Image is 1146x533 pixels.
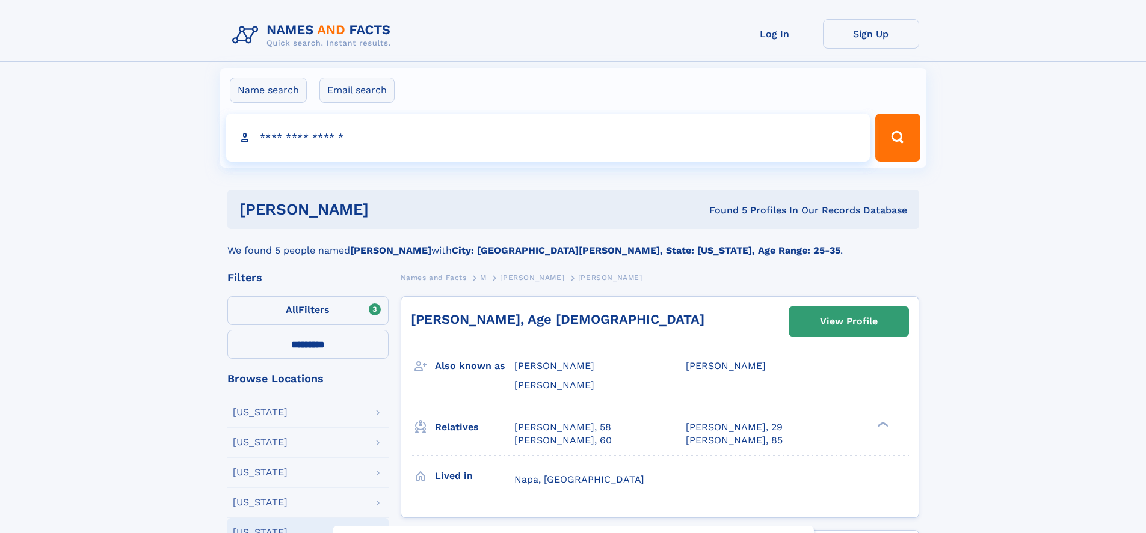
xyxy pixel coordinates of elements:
label: Email search [319,78,395,103]
a: [PERSON_NAME], 85 [686,434,783,447]
a: [PERSON_NAME], 58 [514,421,611,434]
label: Name search [230,78,307,103]
span: [PERSON_NAME] [686,360,766,371]
a: Log In [727,19,823,49]
h3: Relatives [435,417,514,437]
a: Names and Facts [401,270,467,285]
div: [US_STATE] [233,468,288,477]
span: [PERSON_NAME] [578,273,642,282]
div: We found 5 people named with . [227,229,919,258]
div: ❯ [875,420,889,428]
div: Browse Locations [227,373,389,384]
b: City: [GEOGRAPHIC_DATA][PERSON_NAME], State: [US_STATE], Age Range: 25-35 [452,245,840,256]
h3: Lived in [435,466,514,486]
input: search input [226,114,870,162]
a: [PERSON_NAME], 29 [686,421,783,434]
img: Logo Names and Facts [227,19,401,52]
a: Sign Up [823,19,919,49]
div: [US_STATE] [233,498,288,507]
a: M [480,270,487,285]
div: View Profile [820,308,878,335]
a: View Profile [789,307,908,336]
span: Napa, [GEOGRAPHIC_DATA] [514,474,644,485]
div: [US_STATE] [233,407,288,417]
a: [PERSON_NAME], 60 [514,434,612,447]
span: All [286,304,298,315]
div: Filters [227,272,389,283]
span: [PERSON_NAME] [514,379,594,391]
div: [US_STATE] [233,437,288,447]
button: Search Button [875,114,920,162]
span: M [480,273,487,282]
span: [PERSON_NAME] [514,360,594,371]
h3: Also known as [435,356,514,376]
div: Found 5 Profiles In Our Records Database [539,204,907,217]
label: Filters [227,296,389,325]
a: [PERSON_NAME], Age [DEMOGRAPHIC_DATA] [411,312,704,327]
h1: [PERSON_NAME] [239,202,539,217]
span: [PERSON_NAME] [500,273,564,282]
b: [PERSON_NAME] [350,245,431,256]
a: [PERSON_NAME] [500,270,564,285]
